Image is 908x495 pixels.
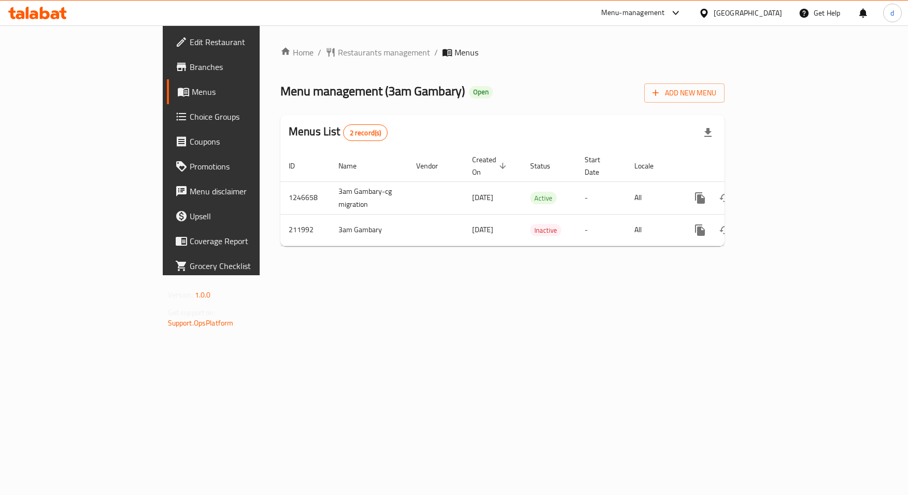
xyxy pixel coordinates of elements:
span: Grocery Checklist [190,260,306,272]
button: more [688,186,713,210]
button: Change Status [713,186,737,210]
a: Coverage Report [167,229,315,253]
span: Name [338,160,370,172]
span: Promotions [190,160,306,173]
span: Created On [472,153,509,178]
span: Menus [455,46,478,59]
li: / [318,46,321,59]
span: Start Date [585,153,614,178]
a: Menus [167,79,315,104]
td: All [626,181,679,214]
a: Grocery Checklist [167,253,315,278]
span: Menu management ( 3am Gambary ) [280,79,465,103]
nav: breadcrumb [280,46,725,59]
a: Branches [167,54,315,79]
span: Get support on: [168,306,216,319]
div: Menu-management [601,7,665,19]
td: - [576,214,626,246]
span: Branches [190,61,306,73]
div: Total records count [343,124,388,141]
div: [GEOGRAPHIC_DATA] [714,7,782,19]
span: Locale [634,160,667,172]
span: 2 record(s) [344,128,388,138]
span: Add New Menu [652,87,716,100]
span: ID [289,160,308,172]
table: enhanced table [280,150,796,246]
a: Edit Restaurant [167,30,315,54]
a: Promotions [167,154,315,179]
span: [DATE] [472,223,493,236]
span: [DATE] [472,191,493,204]
td: All [626,214,679,246]
span: Vendor [416,160,451,172]
button: Change Status [713,218,737,243]
td: - [576,181,626,214]
span: Restaurants management [338,46,430,59]
span: Open [469,88,493,96]
a: Choice Groups [167,104,315,129]
span: Inactive [530,224,561,236]
span: Coverage Report [190,235,306,247]
h2: Menus List [289,124,388,141]
div: Export file [696,120,720,145]
a: Upsell [167,204,315,229]
span: Version: [168,288,193,302]
span: Menus [192,86,306,98]
div: Open [469,86,493,98]
a: Restaurants management [325,46,430,59]
a: Menu disclaimer [167,179,315,204]
span: d [890,7,894,19]
td: 3am Gambary [330,214,408,246]
span: 1.0.0 [195,288,211,302]
th: Actions [679,150,796,182]
span: Choice Groups [190,110,306,123]
span: Status [530,160,564,172]
span: Upsell [190,210,306,222]
span: Menu disclaimer [190,185,306,197]
button: more [688,218,713,243]
span: Active [530,192,557,204]
a: Support.OpsPlatform [168,316,234,330]
span: Coupons [190,135,306,148]
a: Coupons [167,129,315,154]
button: Add New Menu [644,83,725,103]
span: Edit Restaurant [190,36,306,48]
td: 3am Gambary-cg migration [330,181,408,214]
li: / [434,46,438,59]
